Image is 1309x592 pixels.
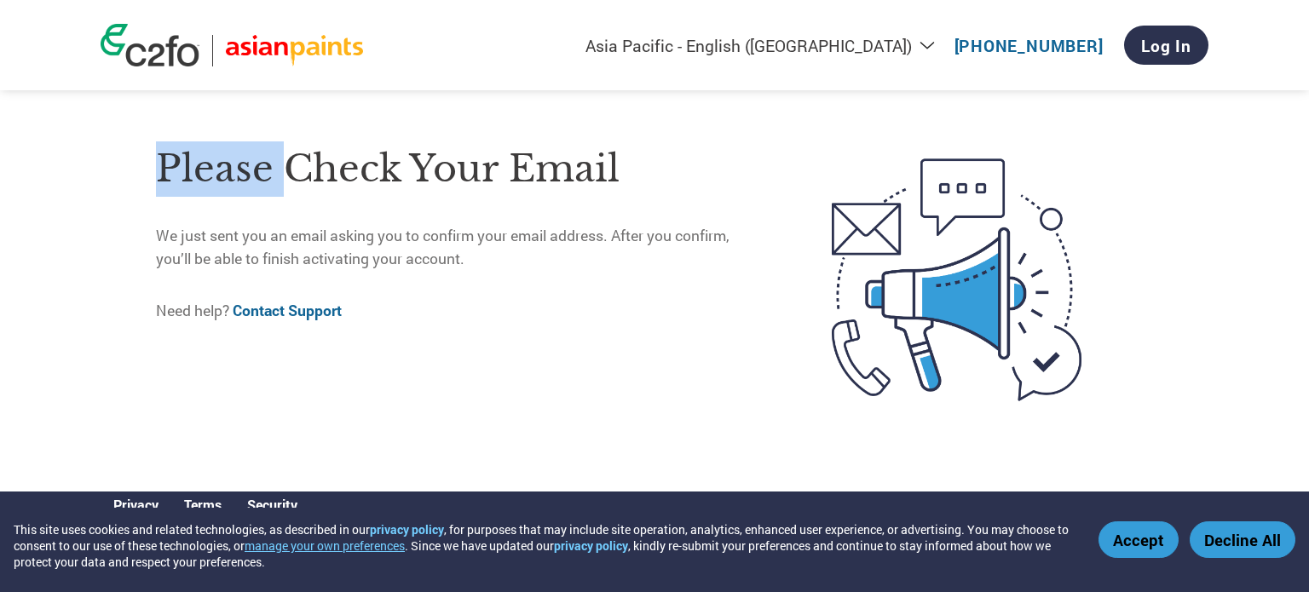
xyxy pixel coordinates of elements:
[156,225,760,270] p: We just sent you an email asking you to confirm your email address. After you confirm, you’ll be ...
[370,521,444,537] a: privacy policy
[101,24,199,66] img: c2fo logo
[954,35,1104,56] a: [PHONE_NUMBER]
[233,301,342,320] a: Contact Support
[801,505,1208,523] p: © 2024 Pollen, Inc. All rights reserved / Pat. 10,817,932 and Pat. 11,100,477.
[156,300,760,322] p: Need help?
[1124,26,1208,65] a: Log In
[226,35,363,66] img: Asian Paints
[245,537,405,554] button: manage your own preferences
[760,128,1153,431] img: open-email
[156,141,760,197] h1: Please check your email
[1190,521,1295,558] button: Decline All
[184,496,222,514] a: Terms
[14,521,1074,570] div: This site uses cookies and related technologies, as described in our , for purposes that may incl...
[113,496,159,514] a: Privacy
[554,537,628,554] a: privacy policy
[247,496,297,514] a: Security
[1099,521,1179,558] button: Accept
